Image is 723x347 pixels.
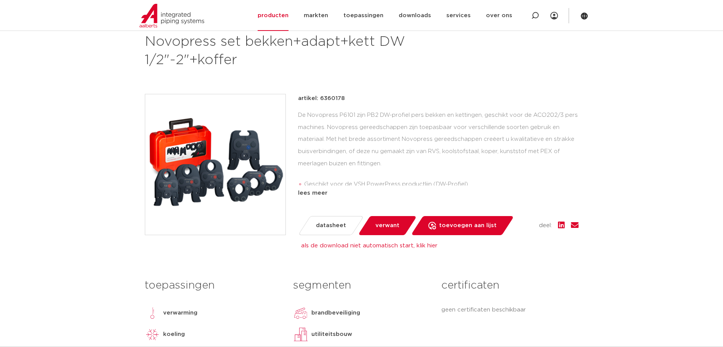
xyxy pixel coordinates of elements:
h1: Novopress set bekken+adapt+kett DW 1/2"-2"+koffer [145,33,431,69]
div: De Novopress P6101 zijn PB2 DW-profiel pers bekken en kettingen, geschikt voor de ACO202/3 pers m... [298,109,579,186]
img: verwarming [145,305,160,321]
span: toevoegen aan lijst [439,219,497,232]
img: koeling [145,327,160,342]
p: geen certificaten beschikbaar [441,305,578,315]
img: utiliteitsbouw [293,327,308,342]
a: datasheet [298,216,364,235]
p: utiliteitsbouw [311,330,352,339]
p: koeling [163,330,185,339]
img: Product Image for Novopress set bekken+adapt+kett DW 1/2"-2"+koffer [145,94,285,235]
li: Geschikt voor de VSH PowerPress productlijn (DW-Profiel) [304,178,579,190]
p: verwarming [163,308,197,318]
h3: toepassingen [145,278,282,293]
p: artikel: 6360178 [298,94,345,103]
p: brandbeveiliging [311,308,360,318]
span: datasheet [316,219,346,232]
a: verwant [357,216,417,235]
span: deel: [539,221,552,230]
span: verwant [375,219,399,232]
img: brandbeveiliging [293,305,308,321]
h3: certificaten [441,278,578,293]
a: als de download niet automatisch start, klik hier [301,243,438,249]
div: lees meer [298,189,579,198]
h3: segmenten [293,278,430,293]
